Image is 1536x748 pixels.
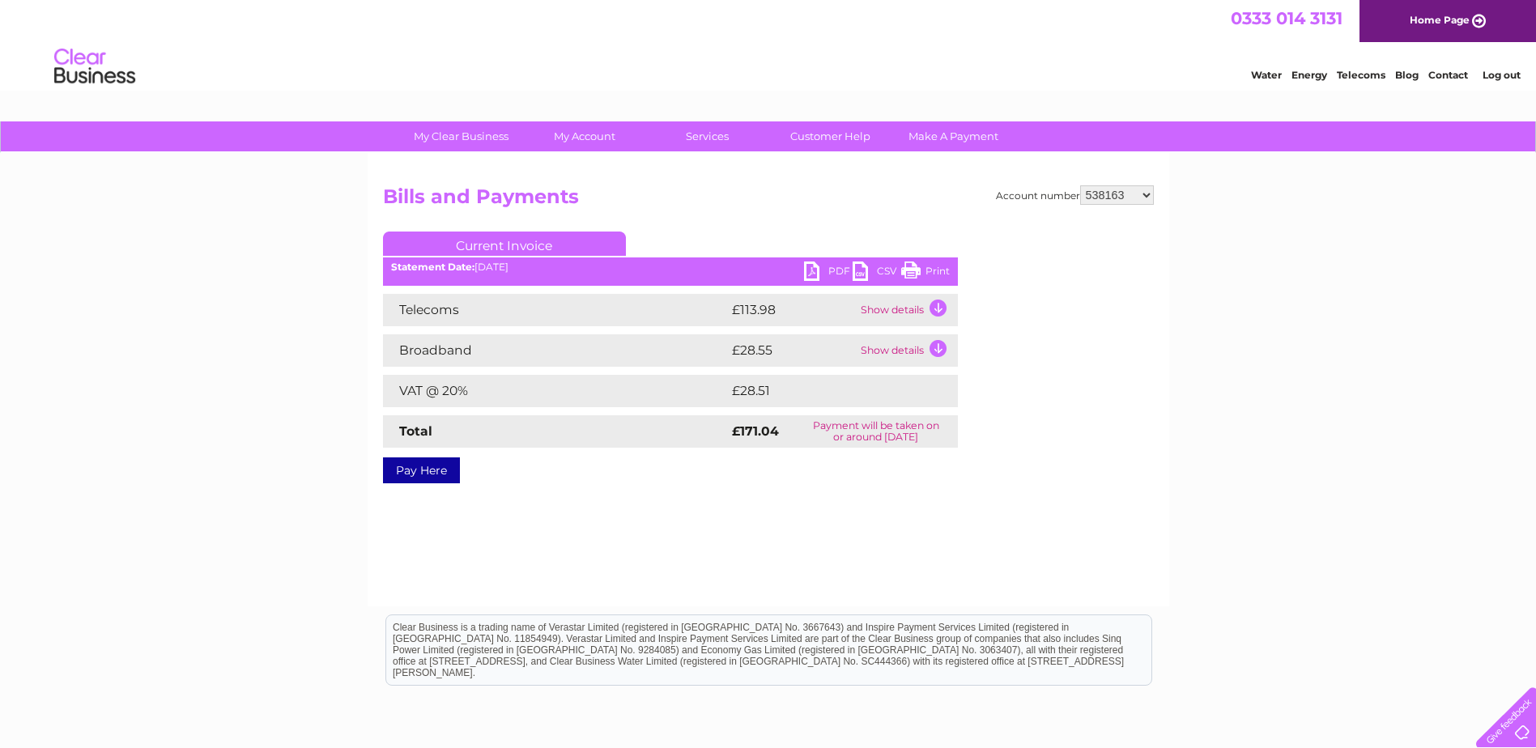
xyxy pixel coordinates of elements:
[1428,69,1468,81] a: Contact
[1251,69,1282,81] a: Water
[399,423,432,439] strong: Total
[383,232,626,256] a: Current Invoice
[386,9,1151,79] div: Clear Business is a trading name of Verastar Limited (registered in [GEOGRAPHIC_DATA] No. 3667643...
[1291,69,1327,81] a: Energy
[794,415,957,448] td: Payment will be taken on or around [DATE]
[383,294,728,326] td: Telecoms
[394,121,528,151] a: My Clear Business
[1337,69,1385,81] a: Telecoms
[383,185,1154,216] h2: Bills and Payments
[640,121,774,151] a: Services
[53,42,136,91] img: logo.png
[1231,8,1342,28] a: 0333 014 3131
[857,294,958,326] td: Show details
[728,334,857,367] td: £28.55
[1395,69,1419,81] a: Blog
[383,334,728,367] td: Broadband
[383,375,728,407] td: VAT @ 20%
[857,334,958,367] td: Show details
[728,294,857,326] td: £113.98
[853,261,901,285] a: CSV
[887,121,1020,151] a: Make A Payment
[804,261,853,285] a: PDF
[996,185,1154,205] div: Account number
[764,121,897,151] a: Customer Help
[728,375,924,407] td: £28.51
[383,261,958,273] div: [DATE]
[901,261,950,285] a: Print
[383,457,460,483] a: Pay Here
[391,261,474,273] b: Statement Date:
[1483,69,1521,81] a: Log out
[517,121,651,151] a: My Account
[732,423,779,439] strong: £171.04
